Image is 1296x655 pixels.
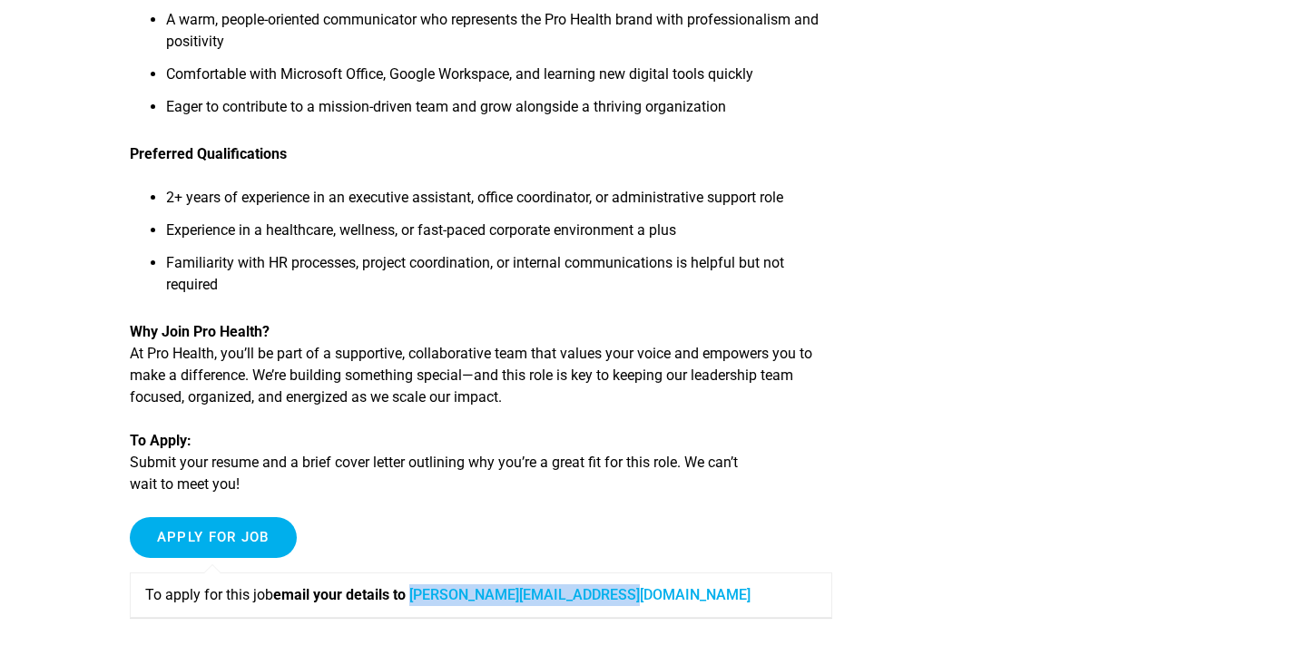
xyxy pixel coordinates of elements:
strong: Why Join Pro Health? [130,323,270,340]
p: To apply for this job [145,584,818,606]
strong: To Apply: [130,432,191,449]
strong: email your details to [273,586,406,603]
p: Submit your resume and a brief cover letter outlining why you’re a great fit for this role. We ca... [130,430,833,495]
a: [PERSON_NAME][EMAIL_ADDRESS][DOMAIN_NAME] [409,586,751,603]
strong: Preferred Qualifications [130,145,287,162]
p: At Pro Health, you’ll be part of a supportive, collaborative team that values your voice and empo... [130,321,833,408]
li: 2+ years of experience in an executive assistant, office coordinator, or administrative support role [166,187,833,220]
li: Eager to contribute to a mission-driven team and grow alongside a thriving organization [166,96,833,129]
li: Familiarity with HR processes, project coordination, or internal communications is helpful but no... [166,252,833,307]
li: A warm, people-oriented communicator who represents the Pro Health brand with professionalism and... [166,9,833,64]
li: Experience in a healthcare, wellness, or fast-paced corporate environment a plus [166,220,833,252]
li: Comfortable with Microsoft Office, Google Workspace, and learning new digital tools quickly [166,64,833,96]
input: Apply for job [130,517,297,558]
